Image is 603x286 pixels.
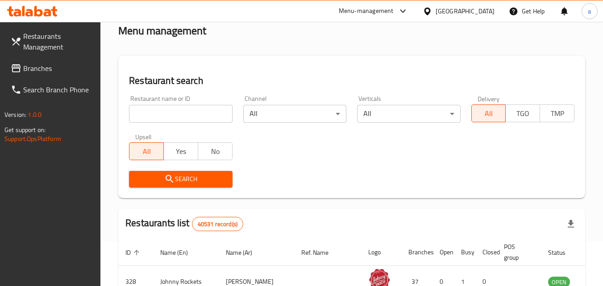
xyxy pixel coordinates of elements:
[475,107,503,120] span: All
[118,24,206,38] h2: Menu management
[339,6,394,17] div: Menu-management
[4,109,26,120] span: Version:
[471,104,506,122] button: All
[436,6,495,16] div: [GEOGRAPHIC_DATA]
[163,142,198,160] button: Yes
[504,241,530,263] span: POS group
[548,247,577,258] span: Status
[4,124,46,136] span: Get support on:
[202,145,229,158] span: No
[4,25,101,58] a: Restaurants Management
[4,58,101,79] a: Branches
[544,107,571,120] span: TMP
[125,216,243,231] h2: Restaurants list
[192,220,243,228] span: 40531 record(s)
[509,107,536,120] span: TGO
[361,239,401,266] th: Logo
[28,109,42,120] span: 1.0.0
[540,104,574,122] button: TMP
[23,31,94,52] span: Restaurants Management
[167,145,195,158] span: Yes
[129,74,574,87] h2: Restaurant search
[243,105,346,123] div: All
[23,84,94,95] span: Search Branch Phone
[198,142,233,160] button: No
[505,104,540,122] button: TGO
[226,247,264,258] span: Name (Ar)
[301,247,340,258] span: Ref. Name
[4,133,61,145] a: Support.OpsPlatform
[136,174,225,185] span: Search
[135,133,152,140] label: Upsell
[129,171,232,187] button: Search
[133,145,160,158] span: All
[454,239,475,266] th: Busy
[160,247,200,258] span: Name (En)
[129,142,164,160] button: All
[401,239,432,266] th: Branches
[192,217,243,231] div: Total records count
[475,239,497,266] th: Closed
[129,105,232,123] input: Search for restaurant name or ID..
[478,95,500,102] label: Delivery
[125,247,142,258] span: ID
[560,213,582,235] div: Export file
[432,239,454,266] th: Open
[4,79,101,100] a: Search Branch Phone
[357,105,460,123] div: All
[588,6,591,16] span: a
[23,63,94,74] span: Branches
